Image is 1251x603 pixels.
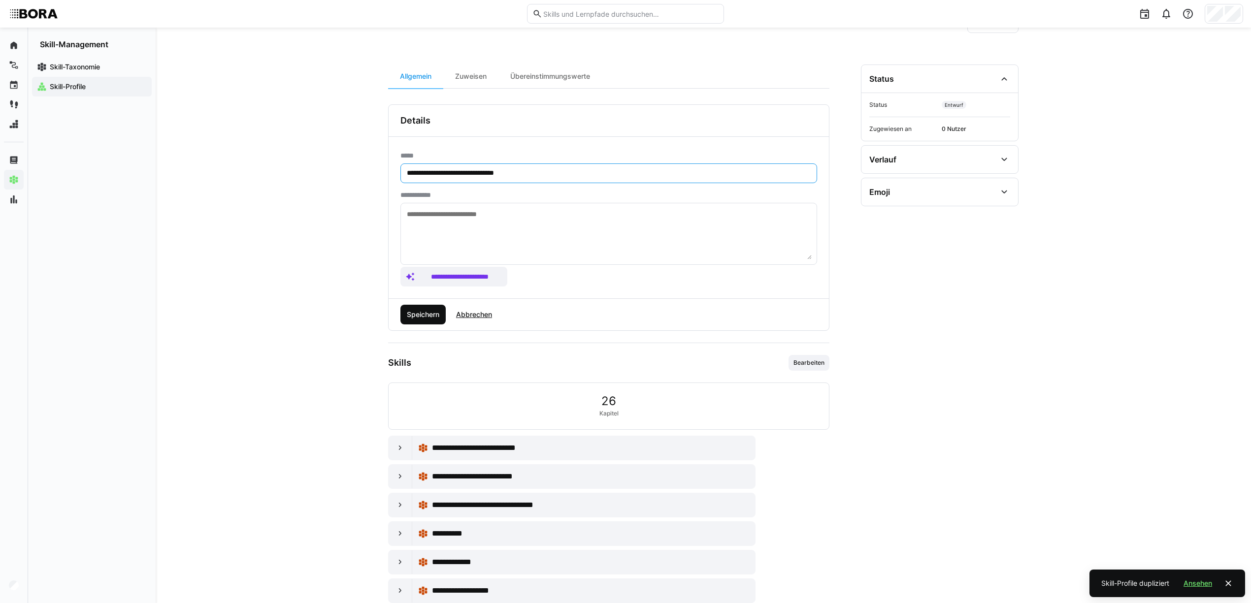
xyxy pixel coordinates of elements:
span: Ansehen [1182,578,1214,588]
div: Übereinstimmungswerte [498,64,602,88]
h3: Skills [388,357,411,368]
span: Status [869,101,938,109]
span: 26 [601,395,616,408]
span: Speichern [405,310,441,319]
div: Verlauf [869,155,896,164]
button: Speichern [400,305,446,324]
button: Abbrechen [450,305,498,324]
div: Status [869,74,894,84]
span: Abbrechen [455,310,494,319]
div: Allgemein [388,64,443,88]
span: Entwurf [942,101,966,109]
span: Kapitel [599,410,619,417]
div: Skill-Profile dupliziert [1101,578,1169,588]
button: Bearbeiten [789,355,829,371]
input: Skills und Lernpfade durchsuchen… [542,9,719,18]
span: 0 Nutzer [942,125,1010,133]
span: Zugewiesen an [869,125,938,133]
h3: Details [400,115,430,126]
button: Ansehen [1177,573,1218,593]
div: Emoji [869,187,890,197]
div: Zuweisen [443,64,498,88]
span: Bearbeiten [792,359,825,367]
